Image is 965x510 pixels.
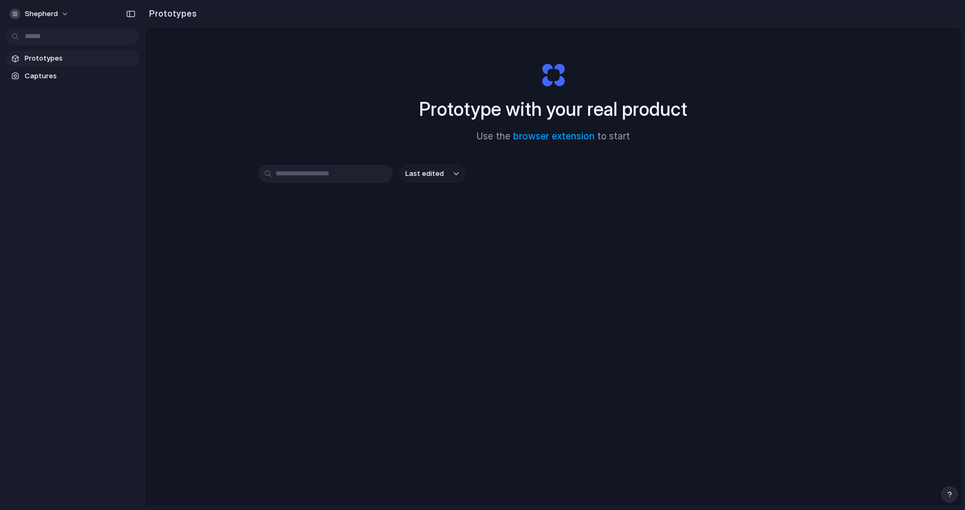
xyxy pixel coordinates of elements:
span: Use the to start [477,130,630,144]
span: Shepherd [25,9,58,19]
a: Prototypes [5,50,139,66]
a: browser extension [513,131,595,142]
span: Prototypes [25,53,135,64]
span: Captures [25,71,135,82]
h1: Prototype with your real product [419,95,687,123]
span: Last edited [405,168,444,179]
h2: Prototypes [145,7,197,20]
button: Last edited [399,165,465,183]
button: Shepherd [5,5,75,23]
a: Captures [5,68,139,84]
